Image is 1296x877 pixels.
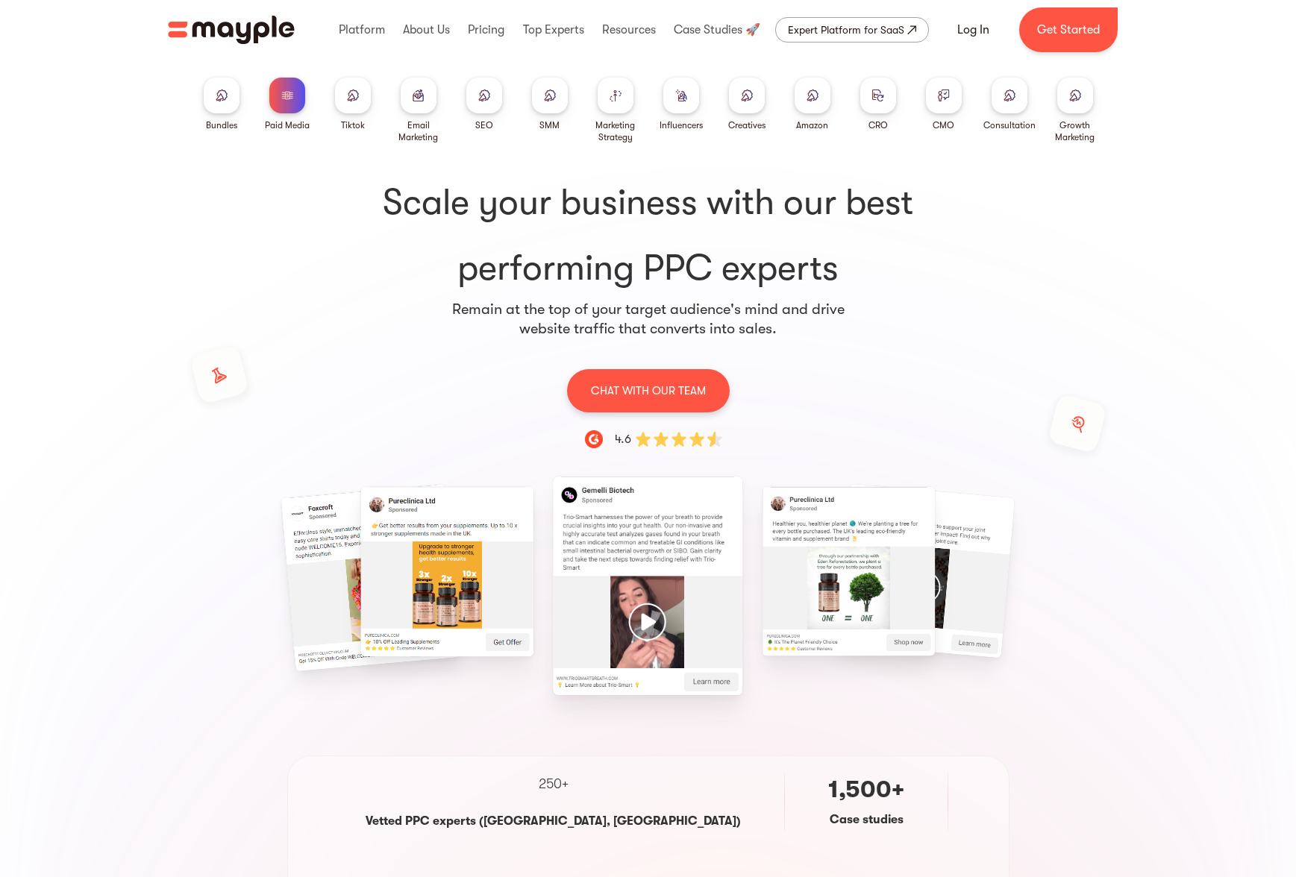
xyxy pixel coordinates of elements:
[168,16,295,44] a: home
[567,368,730,412] a: CHAT WITH OUR TEAM
[532,78,568,131] a: SMM
[1019,7,1118,52] a: Get Started
[660,78,703,131] a: Influencers
[206,119,237,131] div: Bundles
[464,6,508,54] div: Pricing
[728,78,766,131] a: Creatives
[1048,119,1102,143] div: Growth Marketing
[933,119,954,131] div: CMO
[967,491,1132,651] div: 3 / 15
[660,119,703,131] div: Influencers
[466,78,502,131] a: SEO
[615,430,631,448] div: 4.6
[399,6,454,54] div: About Us
[539,774,569,794] p: 250+
[796,119,828,131] div: Amazon
[728,119,766,131] div: Creatives
[539,119,560,131] div: SMM
[366,812,741,830] p: Vetted PPC experts ([GEOGRAPHIC_DATA], [GEOGRAPHIC_DATA])
[766,491,931,652] div: 2 / 15
[341,119,365,131] div: Tiktok
[392,119,445,143] div: Email Marketing
[926,78,962,131] a: CMO
[795,78,830,131] a: Amazon
[195,179,1102,227] span: Scale your business with our best
[164,491,329,664] div: 14 / 15
[828,775,904,805] p: 1,500+
[451,300,845,339] p: Remain at the top of your target audience's mind and drive website traffic that converts into sales.
[566,491,730,681] div: 1 / 15
[335,6,389,54] div: Platform
[335,78,371,131] a: Tiktok
[1048,78,1102,143] a: Growth Marketing
[195,179,1102,292] h1: performing PPC experts
[519,6,588,54] div: Top Experts
[939,12,1007,48] a: Log In
[204,78,240,131] a: Bundles
[860,78,896,131] a: CRO
[983,78,1036,131] a: Consultation
[475,119,493,131] div: SEO
[868,119,888,131] div: CRO
[365,491,530,653] div: 15 / 15
[265,119,310,131] div: Paid Media
[265,78,310,131] a: Paid Media
[830,811,904,829] p: Case studies
[775,17,929,43] a: Expert Platform for SaaS
[983,119,1036,131] div: Consultation
[392,78,445,143] a: Email Marketing
[168,16,295,44] img: Mayple logo
[598,6,660,54] div: Resources
[589,119,642,143] div: Marketing Strategy
[589,78,642,143] a: Marketing Strategy
[788,21,904,39] div: Expert Platform for SaaS
[591,381,706,400] p: CHAT WITH OUR TEAM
